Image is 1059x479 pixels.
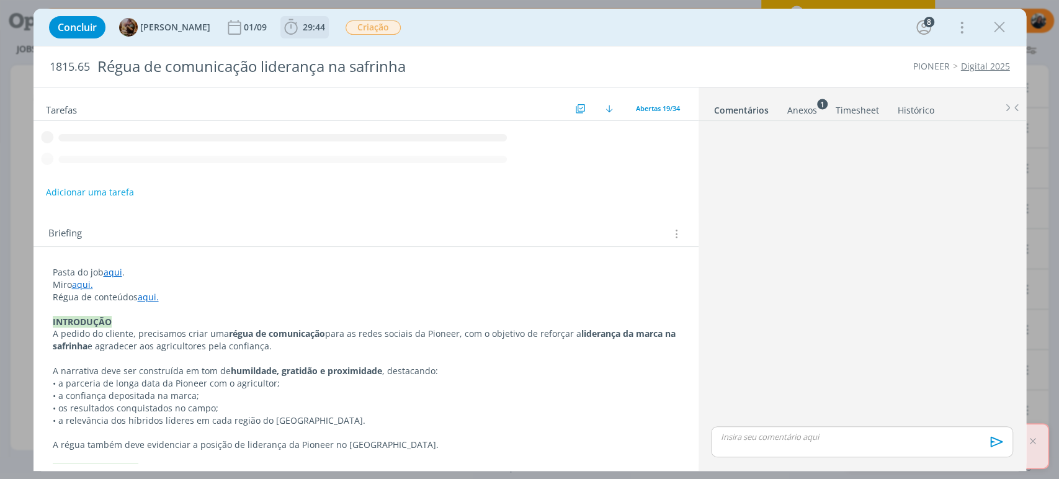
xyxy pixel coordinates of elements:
[636,104,680,113] span: Abertas 19/34
[231,365,382,377] strong: humildade, gratidão e proximidade
[53,316,112,328] strong: INTRODUÇÃO
[53,279,679,291] p: Miro
[53,365,679,377] p: A narrativa deve ser construída em tom de , destacando:
[140,23,210,32] span: [PERSON_NAME]
[913,60,950,72] a: PIONEER
[53,266,679,279] p: Pasta do job .
[119,18,138,37] img: A
[92,51,605,82] div: Régua de comunicação liderança na safrinha
[53,414,679,427] p: • a relevância dos híbridos líderes em cada região do [GEOGRAPHIC_DATA].
[49,16,105,38] button: Concluir
[346,20,401,35] span: Criação
[924,17,934,27] div: 8
[53,291,679,303] p: Régua de conteúdos
[897,99,935,117] a: Histórico
[53,328,679,352] p: A pedido do cliente, precisamos criar uma para as redes sociais da Pioneer, com o objetivo de ref...
[244,23,269,32] div: 01/09
[53,390,679,402] p: • a confiança depositada na marca;
[713,99,769,117] a: Comentários
[45,181,135,204] button: Adicionar uma tarefa
[53,439,679,451] p: A régua também deve evidenciar a posição de liderança da Pioneer no [GEOGRAPHIC_DATA].
[345,20,401,35] button: Criação
[48,226,82,242] span: Briefing
[835,99,880,117] a: Timesheet
[53,377,679,390] p: • a parceria de longa data da Pioneer com o agricultor;
[281,17,328,37] button: 29:44
[914,17,934,37] button: 8
[229,328,325,339] strong: régua de comunicação
[104,266,122,278] a: aqui
[961,60,1010,72] a: Digital 2025
[53,328,678,352] strong: liderança da marca na safrinha
[58,22,97,32] span: Concluir
[605,105,613,112] img: arrow-down.svg
[34,9,1026,471] div: dialog
[72,279,93,290] a: aqui.
[53,402,679,414] p: • os resultados conquistados no campo;
[46,101,77,116] span: Tarefas
[787,104,817,117] div: Anexos
[50,60,90,74] span: 1815.65
[138,291,159,303] a: aqui.
[817,99,828,109] sup: 1
[119,18,210,37] button: A[PERSON_NAME]
[303,21,325,33] span: 29:44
